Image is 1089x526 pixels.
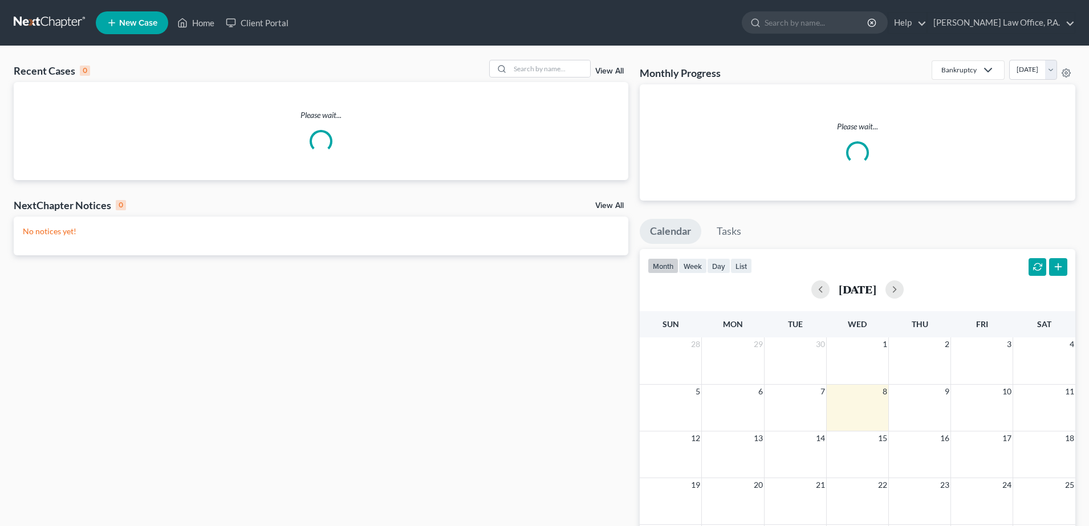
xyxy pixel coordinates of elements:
[976,319,988,329] span: Fri
[663,319,679,329] span: Sun
[595,67,624,75] a: View All
[690,337,701,351] span: 28
[595,202,624,210] a: View All
[116,200,126,210] div: 0
[848,319,867,329] span: Wed
[220,13,294,33] a: Client Portal
[14,64,90,78] div: Recent Cases
[648,258,678,274] button: month
[172,13,220,33] a: Home
[723,319,743,329] span: Mon
[14,198,126,212] div: NextChapter Notices
[753,431,764,445] span: 13
[877,478,888,492] span: 22
[678,258,707,274] button: week
[706,219,751,244] a: Tasks
[510,60,590,77] input: Search by name...
[1064,478,1075,492] span: 25
[23,226,619,237] p: No notices yet!
[1064,431,1075,445] span: 18
[839,283,876,295] h2: [DATE]
[881,337,888,351] span: 1
[765,12,869,33] input: Search by name...
[694,385,701,398] span: 5
[640,66,721,80] h3: Monthly Progress
[1006,337,1013,351] span: 3
[757,385,764,398] span: 6
[753,478,764,492] span: 20
[1064,385,1075,398] span: 11
[690,431,701,445] span: 12
[939,478,950,492] span: 23
[941,65,977,75] div: Bankruptcy
[815,431,826,445] span: 14
[14,109,628,121] p: Please wait...
[1001,385,1013,398] span: 10
[707,258,730,274] button: day
[912,319,928,329] span: Thu
[815,478,826,492] span: 21
[730,258,752,274] button: list
[944,385,950,398] span: 9
[788,319,803,329] span: Tue
[881,385,888,398] span: 8
[877,431,888,445] span: 15
[819,385,826,398] span: 7
[815,337,826,351] span: 30
[649,121,1066,132] p: Please wait...
[690,478,701,492] span: 19
[888,13,927,33] a: Help
[640,219,701,244] a: Calendar
[1068,337,1075,351] span: 4
[753,337,764,351] span: 29
[1001,478,1013,492] span: 24
[939,431,950,445] span: 16
[1037,319,1051,329] span: Sat
[1001,431,1013,445] span: 17
[119,19,157,27] span: New Case
[80,66,90,76] div: 0
[944,337,950,351] span: 2
[928,13,1075,33] a: [PERSON_NAME] Law Office, P.A.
